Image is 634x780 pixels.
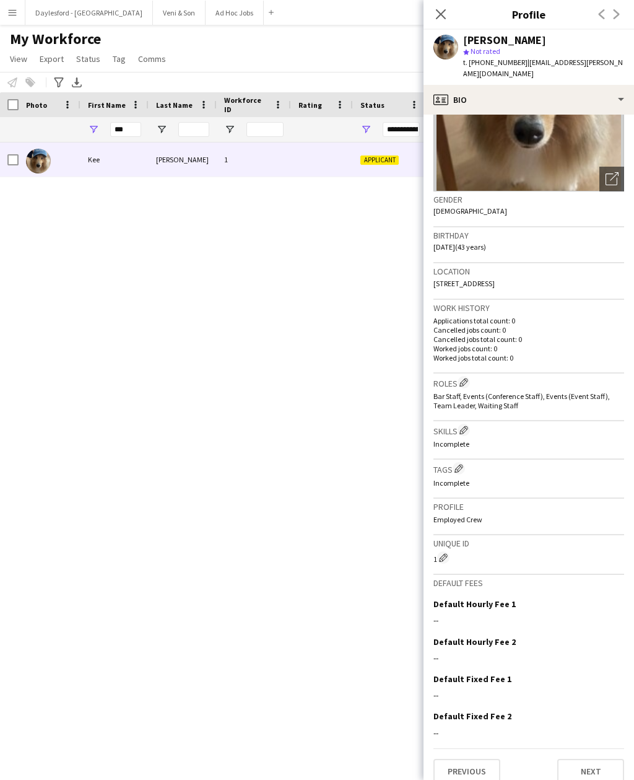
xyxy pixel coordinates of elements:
[10,53,27,64] span: View
[153,1,206,25] button: Veni & Son
[25,1,153,25] button: Daylesford - [GEOGRAPHIC_DATA]
[433,636,516,647] h3: Default Hourly Fee 2
[138,53,166,64] span: Comms
[423,6,634,22] h3: Profile
[156,124,167,135] button: Open Filter Menu
[178,122,209,137] input: Last Name Filter Input
[433,598,516,610] h3: Default Hourly Fee 1
[224,124,235,135] button: Open Filter Menu
[433,242,486,252] span: [DATE] (43 years)
[433,615,624,626] div: --
[108,51,131,67] a: Tag
[76,53,100,64] span: Status
[133,51,171,67] a: Comms
[26,100,47,110] span: Photo
[423,85,634,115] div: Bio
[433,727,624,738] div: --
[471,46,500,56] span: Not rated
[433,230,624,241] h3: Birthday
[433,335,624,344] p: Cancelled jobs total count: 0
[433,279,495,288] span: [STREET_ADDRESS]
[433,462,624,475] h3: Tags
[246,122,284,137] input: Workforce ID Filter Input
[433,515,624,524] p: Employed Crew
[224,95,269,114] span: Workforce ID
[433,392,610,410] span: Bar Staff, Events (Conference Staff), Events (Event Staff), Team Leader, Waiting Staff
[463,58,623,78] span: | [EMAIL_ADDRESS][PERSON_NAME][DOMAIN_NAME]
[360,124,371,135] button: Open Filter Menu
[217,142,291,177] div: 1
[40,53,64,64] span: Export
[433,376,624,389] h3: Roles
[69,75,84,90] app-action-btn: Export XLSX
[5,51,32,67] a: View
[71,51,105,67] a: Status
[433,302,624,313] h3: Work history
[433,673,511,685] h3: Default Fixed Fee 1
[599,167,624,191] div: Open photos pop-in
[26,149,51,173] img: Kee Wong
[433,424,624,437] h3: Skills
[433,194,624,205] h3: Gender
[433,501,624,512] h3: Profile
[433,538,624,549] h3: Unique ID
[433,690,624,701] div: --
[360,100,384,110] span: Status
[433,478,624,488] p: Incomplete
[433,316,624,325] p: Applications total count: 0
[433,353,624,362] p: Worked jobs total count: 0
[88,124,99,135] button: Open Filter Menu
[298,100,322,110] span: Rating
[156,100,193,110] span: Last Name
[433,652,624,664] div: --
[360,156,399,165] span: Applicant
[10,30,101,48] span: My Workforce
[149,142,217,177] div: [PERSON_NAME]
[433,206,507,216] span: [DEMOGRAPHIC_DATA]
[433,325,624,335] p: Cancelled jobs count: 0
[433,711,511,722] h3: Default Fixed Fee 2
[433,344,624,353] p: Worked jobs count: 0
[463,35,546,46] div: [PERSON_NAME]
[51,75,66,90] app-action-btn: Advanced filters
[433,266,624,277] h3: Location
[113,53,126,64] span: Tag
[433,439,624,449] p: Incomplete
[463,58,528,67] span: t. [PHONE_NUMBER]
[35,51,69,67] a: Export
[88,100,126,110] span: First Name
[110,122,141,137] input: First Name Filter Input
[206,1,264,25] button: Ad Hoc Jobs
[80,142,149,177] div: Kee
[433,551,624,564] div: 1
[433,577,624,589] h3: Default fees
